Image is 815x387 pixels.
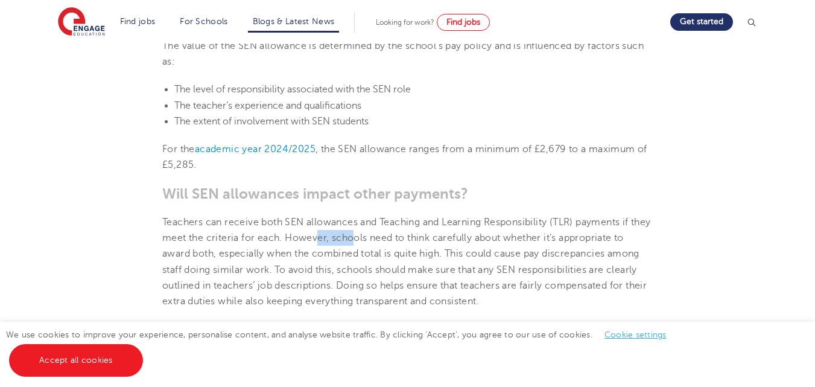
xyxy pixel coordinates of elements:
a: academic year 2024/2025 [195,144,316,155]
a: Get started [670,13,733,31]
span: Looking for work? [376,18,434,27]
a: Find jobs [437,14,490,31]
span: , the SEN allowance ranges from a minimum of £2,679 to a maximum of £5,285. [162,144,647,170]
span: The level of responsibility associated with the SEN role​ [174,84,411,95]
a: For Schools [180,17,227,26]
a: Accept all cookies [9,344,143,377]
span: Will SEN allowances impact other payments? [162,185,468,202]
img: Engage Education [58,7,105,37]
span: Find jobs [446,18,480,27]
span: For the [162,144,195,155]
a: Find jobs [120,17,156,26]
a: Cookie settings [604,330,667,339]
span: We use cookies to improve your experience, personalise content, and analyse website traffic. By c... [6,330,679,365]
a: Blogs & Latest News [253,17,335,26]
span: The teacher’s experience and qualifications​ [174,100,361,111]
span: Teachers can receive both SEN allowances and Teaching and Learning Responsibility (TLR) payments ... [162,217,651,307]
span: The extent of involvement with SEN students​ [174,116,369,127]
